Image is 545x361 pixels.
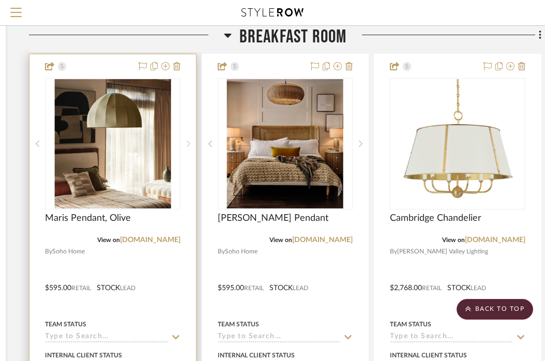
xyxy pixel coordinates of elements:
[54,79,171,208] img: Maris Pendant, Olive
[218,351,295,360] div: Internal Client Status
[45,213,131,224] span: Maris Pendant, Olive
[390,320,431,329] div: Team Status
[45,247,52,257] span: By
[390,213,481,224] span: Cambridge Chandelier
[397,247,488,257] span: [PERSON_NAME] Valley Lighting
[390,351,467,360] div: Internal Client Status
[292,236,353,244] a: [DOMAIN_NAME]
[225,247,258,257] span: Soho Home
[120,236,180,244] a: [DOMAIN_NAME]
[218,79,353,209] div: 1
[465,236,525,244] a: [DOMAIN_NAME]
[52,247,85,257] span: Soho Home
[45,351,122,360] div: Internal Client Status
[46,79,180,209] div: 1
[45,320,86,329] div: Team Status
[218,213,328,224] span: [PERSON_NAME] Pendant
[393,79,522,208] img: Cambridge Chandelier
[390,247,397,257] span: By
[97,237,120,243] span: View on
[218,247,225,257] span: By
[390,79,525,209] div: 0
[457,299,533,320] scroll-to-top-button: BACK TO TOP
[218,320,259,329] div: Team Status
[239,26,347,48] span: Breakfast Room
[269,237,292,243] span: View on
[442,237,465,243] span: View on
[45,333,168,342] input: Type to Search…
[227,79,343,208] img: Rohe Pendant
[390,333,513,342] input: Type to Search…
[218,333,341,342] input: Type to Search…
